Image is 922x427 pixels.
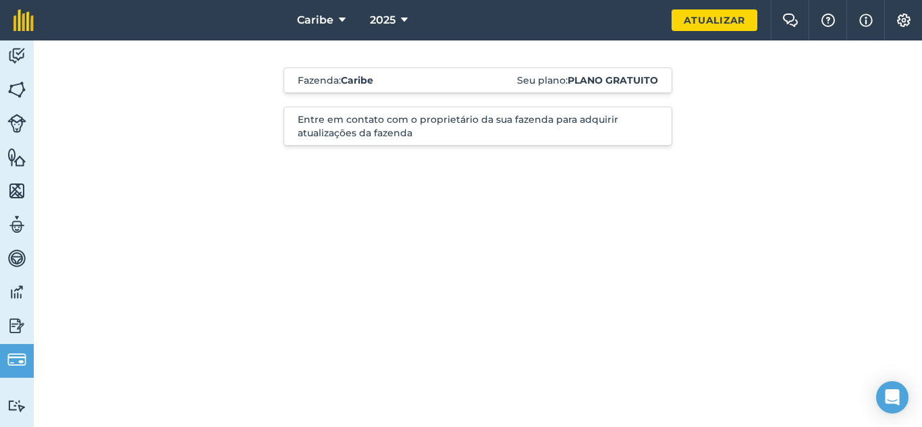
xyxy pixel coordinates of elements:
[298,74,339,86] font: Fazenda
[7,316,26,336] img: svg+xml;base64,PD94bWwgdmVyc2lvbj0iMS4wIiBlbmNvZGluZz0idXRmLTgiPz4KPCEtLSBHZW5lcmF0b3I6IEFkb2JlIE...
[7,215,26,235] img: svg+xml;base64,PD94bWwgdmVyc2lvbj0iMS4wIiBlbmNvZGluZz0idXRmLTgiPz4KPCEtLSBHZW5lcmF0b3I6IEFkb2JlIE...
[7,114,26,133] img: svg+xml;base64,PD94bWwgdmVyc2lvbj0iMS4wIiBlbmNvZGluZz0idXRmLTgiPz4KPCEtLSBHZW5lcmF0b3I6IEFkb2JlIE...
[859,12,873,28] img: svg+xml;base64,PHN2ZyB4bWxucz0iaHR0cDovL3d3dy53My5vcmcvMjAwMC9zdmciIHdpZHRoPSIxNyIgaGVpZ2h0PSIxNy...
[896,13,912,27] img: Um ícone de engrenagem
[7,147,26,167] img: svg+xml;base64,PHN2ZyB4bWxucz0iaHR0cDovL3d3dy53My5vcmcvMjAwMC9zdmciIHdpZHRoPSI1NiIgaGVpZ2h0PSI2MC...
[672,9,757,31] a: Atualizar
[7,181,26,201] img: svg+xml;base64,PHN2ZyB4bWxucz0iaHR0cDovL3d3dy53My5vcmcvMjAwMC9zdmciIHdpZHRoPSI1NiIgaGVpZ2h0PSI2MC...
[370,13,396,26] font: 2025
[339,74,341,86] font: :
[7,248,26,268] img: svg+xml;base64,PD94bWwgdmVyc2lvbj0iMS4wIiBlbmNvZGluZz0idXRmLTgiPz4KPCEtLSBHZW5lcmF0b3I6IEFkb2JlIE...
[298,113,618,139] font: Entre em contato com o proprietário da sua fazenda para adquirir atualizações da fazenda
[7,46,26,66] img: svg+xml;base64,PD94bWwgdmVyc2lvbj0iMS4wIiBlbmNvZGluZz0idXRmLTgiPz4KPCEtLSBHZW5lcmF0b3I6IEFkb2JlIE...
[297,13,333,26] font: Caribe
[7,399,26,412] img: svg+xml;base64,PD94bWwgdmVyc2lvbj0iMS4wIiBlbmNvZGluZz0idXRmLTgiPz4KPCEtLSBHZW5lcmF0b3I6IEFkb2JlIE...
[782,13,798,27] img: Dois balões de fala sobrepostos ao balão da esquerda na frente
[820,13,836,27] img: Um ícone de ponto de interrogação
[341,74,373,86] font: Caribe
[568,74,658,86] font: Plano gratuito
[13,9,34,31] img: Logotipo fieldmargin
[684,14,745,26] font: Atualizar
[7,350,26,369] img: svg+xml;base64,PD94bWwgdmVyc2lvbj0iMS4wIiBlbmNvZGluZz0idXRmLTgiPz4KPCEtLSBHZW5lcmF0b3I6IEFkb2JlIE...
[876,381,909,414] div: Abra o Intercom Messenger
[7,282,26,302] img: svg+xml;base64,PD94bWwgdmVyc2lvbj0iMS4wIiBlbmNvZGluZz0idXRmLTgiPz4KPCEtLSBHZW5lcmF0b3I6IEFkb2JlIE...
[7,80,26,100] img: svg+xml;base64,PHN2ZyB4bWxucz0iaHR0cDovL3d3dy53My5vcmcvMjAwMC9zdmciIHdpZHRoPSI1NiIgaGVpZ2h0PSI2MC...
[517,74,568,86] font: Seu plano:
